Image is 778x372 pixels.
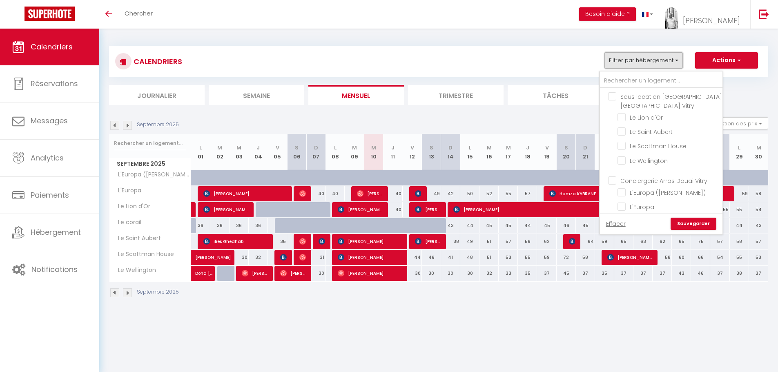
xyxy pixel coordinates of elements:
[453,202,709,217] span: [PERSON_NAME]
[230,134,249,170] th: 03
[132,52,182,71] h3: CALENDRIERS
[479,234,499,249] div: 51
[607,249,652,265] span: [PERSON_NAME]
[268,134,287,170] th: 05
[210,218,230,233] div: 36
[526,144,529,151] abbr: J
[460,186,479,201] div: 50
[749,250,768,265] div: 53
[479,250,499,265] div: 51
[352,144,357,151] abbr: M
[595,266,614,281] div: 35
[579,7,636,21] button: Besoin d'aide ?
[280,265,306,281] span: [PERSON_NAME]
[614,266,633,281] div: 37
[576,250,595,265] div: 58
[583,144,587,151] abbr: D
[537,218,556,233] div: 45
[408,85,504,105] li: Trimestre
[599,71,723,235] div: Filtrer par hébergement
[422,250,441,265] div: 46
[595,218,614,233] div: 46
[441,266,460,281] div: 30
[422,266,441,281] div: 30
[203,186,287,201] span: [PERSON_NAME]
[460,250,479,265] div: 48
[710,250,729,265] div: 54
[441,186,460,201] div: 42
[415,186,421,201] span: [PERSON_NAME]
[403,134,422,170] th: 12
[518,134,537,170] th: 18
[430,144,433,151] abbr: S
[730,202,749,217] div: 55
[268,234,287,249] div: 35
[671,218,716,230] a: Sauvegarder
[710,234,729,249] div: 57
[249,134,268,170] th: 04
[479,134,499,170] th: 16
[306,250,325,265] div: 31
[357,186,383,201] span: [PERSON_NAME]
[630,157,668,165] span: Le Wellington
[230,218,249,233] div: 36
[210,134,230,170] th: 02
[460,266,479,281] div: 30
[334,144,337,151] abbr: L
[672,234,691,249] div: 65
[111,234,163,243] span: Le Saint Aubert
[448,144,453,151] abbr: D
[749,186,768,201] div: 58
[738,144,740,151] abbr: L
[31,227,81,237] span: Hébergement
[499,218,518,233] div: 45
[441,234,460,249] div: 38
[256,144,260,151] abbr: J
[125,9,153,18] span: Chercher
[383,202,403,217] div: 40
[537,134,556,170] th: 19
[633,266,653,281] div: 37
[518,266,537,281] div: 35
[549,186,729,201] span: Hamza KABRANE
[111,202,152,211] span: Le Lion d'Or
[749,134,768,170] th: 30
[371,144,376,151] abbr: M
[730,266,749,281] div: 38
[441,134,460,170] th: 14
[319,234,325,249] span: [PERSON_NAME]
[620,93,722,110] span: Sous location [GEOGRAPHIC_DATA] [GEOGRAPHIC_DATA] Vitry
[306,266,325,281] div: 30
[203,202,248,217] span: [PERSON_NAME]
[460,234,479,249] div: 49
[338,234,402,249] span: [PERSON_NAME]
[31,78,78,89] span: Réservations
[557,218,576,233] div: 46
[630,189,706,197] span: L'Europa ([PERSON_NAME])
[31,42,73,52] span: Calendriers
[299,186,306,201] span: [PERSON_NAME]
[338,265,402,281] span: [PERSON_NAME]
[691,234,710,249] div: 75
[620,177,707,185] span: Conciergerie Arras Douai Vitry
[730,218,749,233] div: 44
[633,234,653,249] div: 63
[114,136,186,151] input: Rechercher un logement...
[287,134,306,170] th: 06
[383,134,403,170] th: 11
[242,265,268,281] span: [PERSON_NAME] Obono Mve
[109,158,191,170] span: Septembre 2025
[191,266,210,281] a: Doha [PERSON_NAME]
[604,52,683,69] button: Filtrer par hébergement
[545,144,549,151] abbr: V
[557,266,576,281] div: 45
[111,250,176,259] span: Le Scottman House
[479,186,499,201] div: 52
[410,144,414,151] abbr: V
[422,134,441,170] th: 13
[518,250,537,265] div: 55
[518,186,537,201] div: 57
[422,186,441,201] div: 49
[576,234,595,249] div: 64
[111,170,192,179] span: L'Europa ([PERSON_NAME])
